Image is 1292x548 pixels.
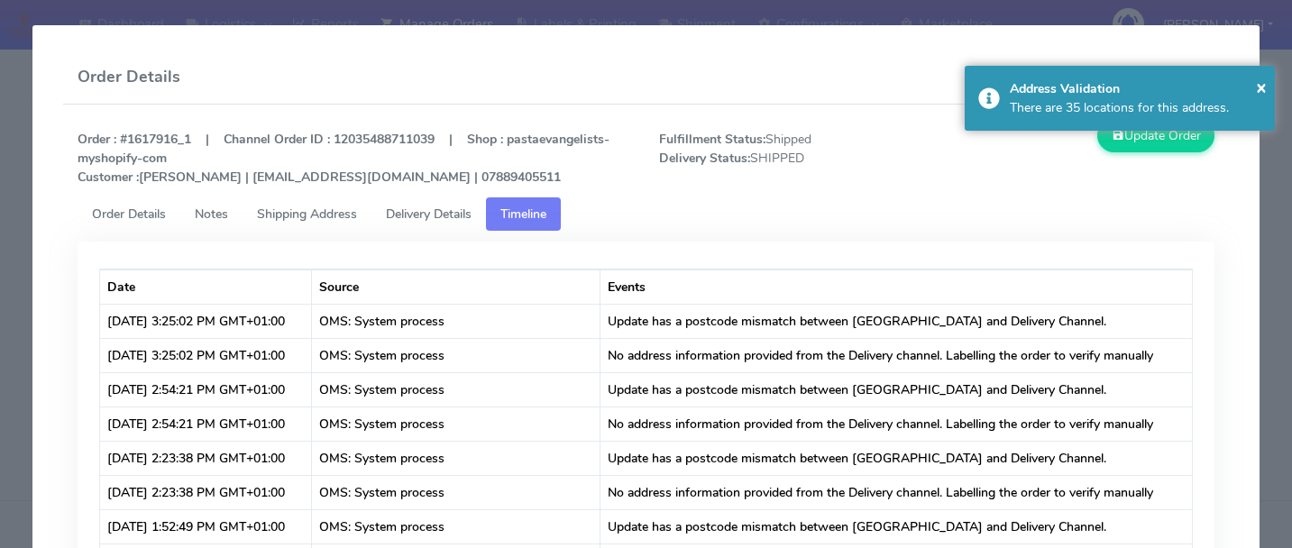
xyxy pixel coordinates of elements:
td: OMS: System process [312,406,600,441]
td: [DATE] 1:52:49 PM GMT+01:00 [100,509,312,543]
td: [DATE] 3:25:02 PM GMT+01:00 [100,338,312,372]
td: Update has a postcode mismatch between [GEOGRAPHIC_DATA] and Delivery Channel. [600,304,1192,338]
div: Address Validation [1010,79,1261,98]
button: Close [1256,74,1267,101]
strong: Order : #1617916_1 | Channel Order ID : 12035488711039 | Shop : pastaevangelists-myshopify-com [P... [78,131,609,186]
td: OMS: System process [312,475,600,509]
td: OMS: System process [312,304,600,338]
td: [DATE] 2:54:21 PM GMT+01:00 [100,372,312,406]
span: Notes [195,205,228,223]
th: Source [312,269,600,304]
div: There are 35 locations for this address. [1010,98,1261,117]
td: Update has a postcode mismatch between [GEOGRAPHIC_DATA] and Delivery Channel. [600,372,1192,406]
td: Update has a postcode mismatch between [GEOGRAPHIC_DATA] and Delivery Channel. [600,441,1192,475]
td: [DATE] 2:23:38 PM GMT+01:00 [100,441,312,475]
button: Close [1188,50,1229,98]
th: Date [100,269,312,304]
span: Timeline [500,205,546,223]
span: Order Details [92,205,166,223]
td: [DATE] 2:23:38 PM GMT+01:00 [100,475,312,509]
button: Update Order [1097,119,1214,152]
td: [DATE] 2:54:21 PM GMT+01:00 [100,406,312,441]
td: OMS: System process [312,509,600,543]
th: Events [600,269,1192,304]
span: Delivery Details [386,205,472,223]
td: No address information provided from the Delivery channel. Labelling the order to verify manually [600,406,1192,441]
td: [DATE] 3:25:02 PM GMT+01:00 [100,304,312,338]
h4: Order Details [78,65,180,89]
span: Shipped SHIPPED [646,130,937,187]
td: OMS: System process [312,372,600,406]
strong: Fulfillment Status: [659,131,765,148]
span: Shipping Address [257,205,357,223]
td: OMS: System process [312,441,600,475]
td: No address information provided from the Delivery channel. Labelling the order to verify manually [600,475,1192,509]
ul: Tabs [78,197,1214,231]
strong: Delivery Status: [659,150,750,167]
td: Update has a postcode mismatch between [GEOGRAPHIC_DATA] and Delivery Channel. [600,509,1192,543]
span: × [1256,75,1267,99]
td: No address information provided from the Delivery channel. Labelling the order to verify manually [600,338,1192,372]
strong: Customer : [78,169,139,186]
td: OMS: System process [312,338,600,372]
